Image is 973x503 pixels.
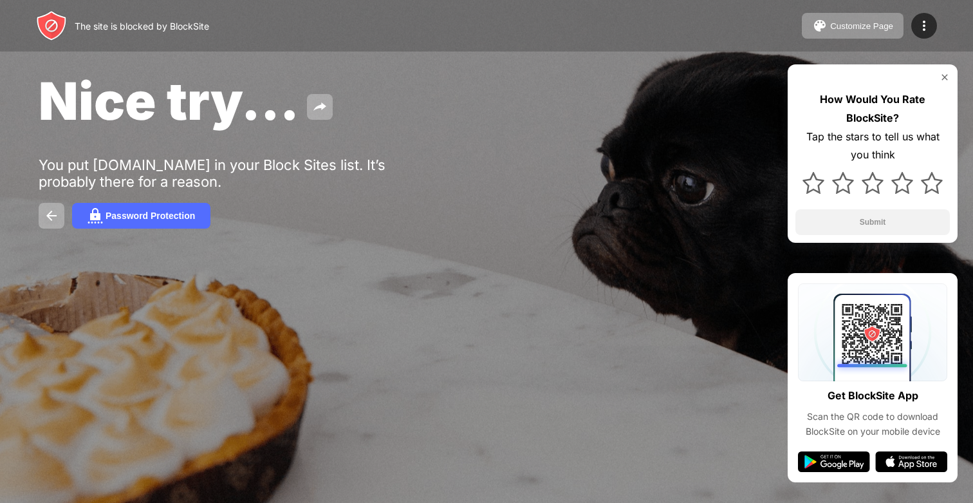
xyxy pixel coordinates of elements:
[39,157,436,190] div: You put [DOMAIN_NAME] in your Block Sites list. It’s probably there for a reason.
[39,70,299,132] span: Nice try...
[798,283,947,381] img: qrcode.svg
[862,172,884,194] img: star.svg
[36,10,67,41] img: header-logo.svg
[44,208,59,223] img: back.svg
[106,211,195,221] div: Password Protection
[72,203,210,229] button: Password Protection
[802,13,903,39] button: Customize Page
[312,99,328,115] img: share.svg
[832,172,854,194] img: star.svg
[828,386,918,405] div: Get BlockSite App
[916,18,932,33] img: menu-icon.svg
[940,72,950,82] img: rate-us-close.svg
[795,128,950,165] div: Tap the stars to tell us what you think
[75,21,209,32] div: The site is blocked by BlockSite
[921,172,943,194] img: star.svg
[830,21,893,31] div: Customize Page
[875,451,947,472] img: app-store.svg
[795,209,950,235] button: Submit
[802,172,824,194] img: star.svg
[798,410,947,439] div: Scan the QR code to download BlockSite on your mobile device
[798,451,870,472] img: google-play.svg
[812,18,828,33] img: pallet.svg
[88,208,103,223] img: password.svg
[795,90,950,128] div: How Would You Rate BlockSite?
[891,172,913,194] img: star.svg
